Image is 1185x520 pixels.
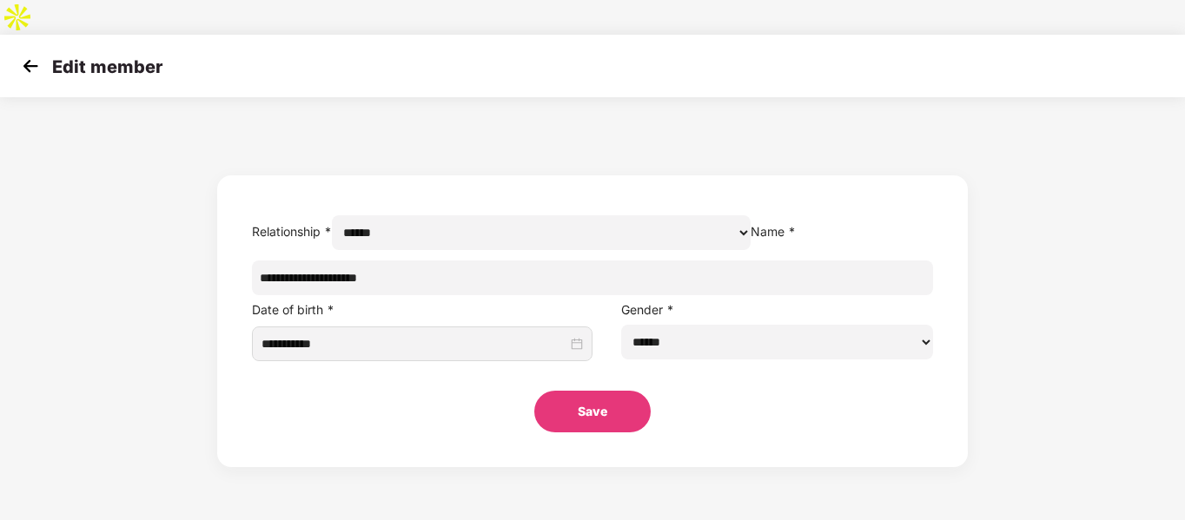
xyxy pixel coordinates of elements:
[252,302,334,317] label: Date of birth *
[52,56,162,77] p: Edit member
[252,224,332,239] label: Relationship *
[621,302,674,317] label: Gender *
[751,224,796,239] label: Name *
[17,53,43,79] img: svg+xml;base64,PHN2ZyB4bWxucz0iaHR0cDovL3d3dy53My5vcmcvMjAwMC9zdmciIHdpZHRoPSIzMCIgaGVpZ2h0PSIzMC...
[534,391,651,432] button: Save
